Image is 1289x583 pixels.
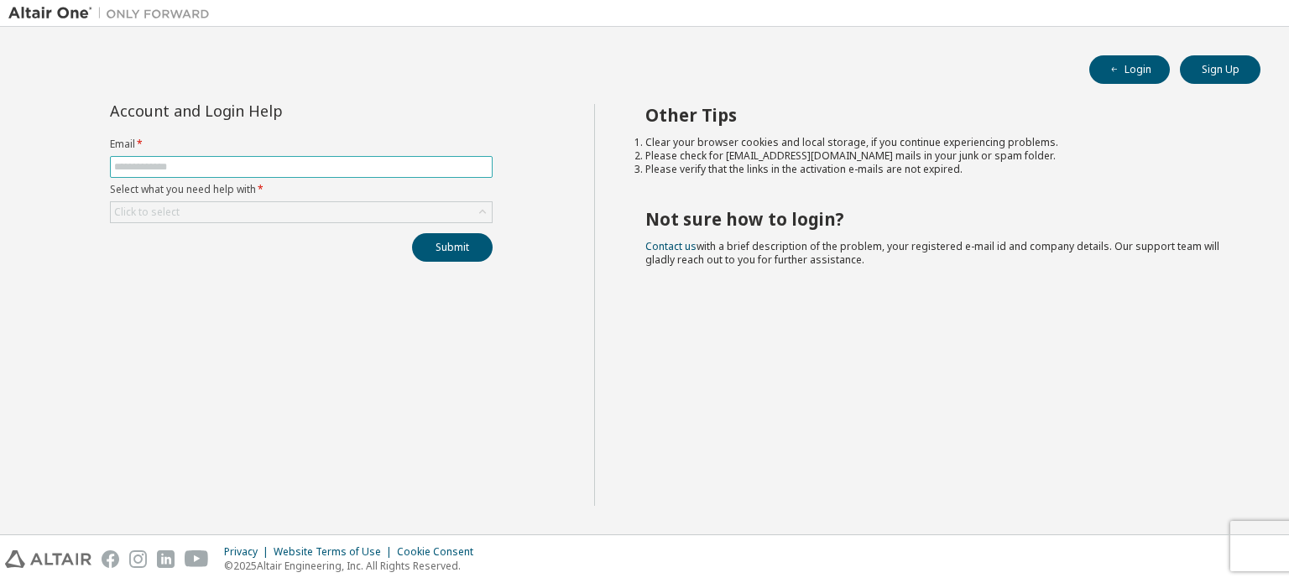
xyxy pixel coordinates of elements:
[1089,55,1170,84] button: Login
[114,206,180,219] div: Click to select
[110,104,416,117] div: Account and Login Help
[1180,55,1260,84] button: Sign Up
[397,545,483,559] div: Cookie Consent
[412,233,493,262] button: Submit
[185,550,209,568] img: youtube.svg
[110,183,493,196] label: Select what you need help with
[224,559,483,573] p: © 2025 Altair Engineering, Inc. All Rights Reserved.
[129,550,147,568] img: instagram.svg
[645,136,1231,149] li: Clear your browser cookies and local storage, if you continue experiencing problems.
[157,550,175,568] img: linkedin.svg
[645,239,697,253] a: Contact us
[274,545,397,559] div: Website Terms of Use
[224,545,274,559] div: Privacy
[645,239,1219,267] span: with a brief description of the problem, your registered e-mail id and company details. Our suppo...
[102,550,119,568] img: facebook.svg
[645,104,1231,126] h2: Other Tips
[645,149,1231,163] li: Please check for [EMAIL_ADDRESS][DOMAIN_NAME] mails in your junk or spam folder.
[110,138,493,151] label: Email
[645,208,1231,230] h2: Not sure how to login?
[5,550,91,568] img: altair_logo.svg
[8,5,218,22] img: Altair One
[111,202,492,222] div: Click to select
[645,163,1231,176] li: Please verify that the links in the activation e-mails are not expired.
